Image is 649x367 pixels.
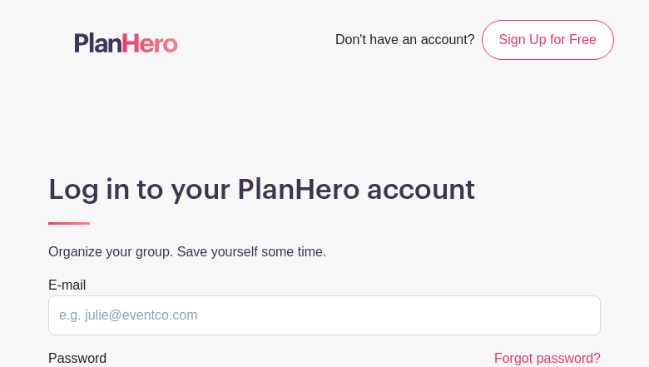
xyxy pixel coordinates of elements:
input: e.g. julie@eventco.com [48,295,601,335]
a: Sign Up for Free [482,20,614,60]
span: Don't have an account? [335,23,475,60]
label: E-mail [48,275,86,295]
img: logo-507f7623f17ff9eddc593b1ce0a138ce2505c220e1c5a4e2b4648c50719b7d32.svg [75,32,178,52]
h1: Log in to your PlanHero account [48,173,601,206]
a: Forgot password? [494,351,601,365]
p: Organize your group. Save yourself some time. [48,242,601,262]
